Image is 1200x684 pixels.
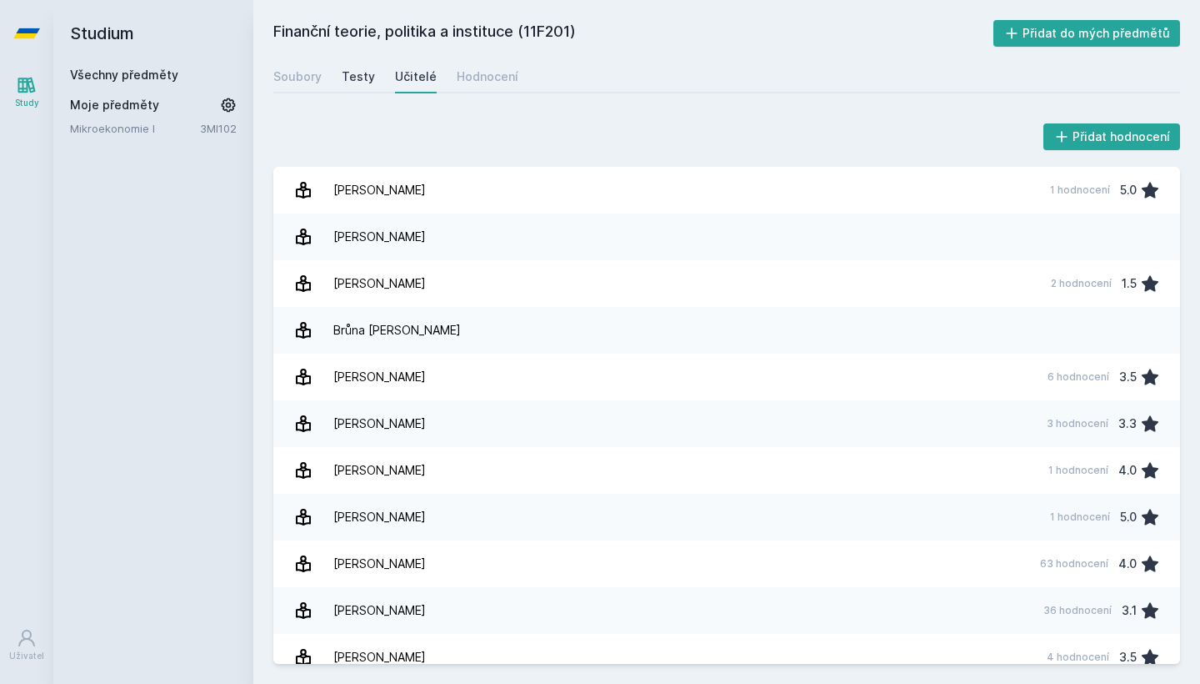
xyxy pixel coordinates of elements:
[333,454,426,487] div: [PERSON_NAME]
[333,641,426,674] div: [PERSON_NAME]
[333,174,426,207] div: [PERSON_NAME]
[273,494,1180,541] a: [PERSON_NAME] 1 hodnocení 5.0
[1050,510,1110,524] div: 1 hodnocení
[342,68,375,85] div: Testy
[333,360,426,394] div: [PERSON_NAME]
[9,650,44,662] div: Uživatel
[993,20,1181,47] button: Přidat do mých předmětů
[333,220,426,254] div: [PERSON_NAME]
[273,541,1180,587] a: [PERSON_NAME] 63 hodnocení 4.0
[1118,454,1137,487] div: 4.0
[1050,184,1110,197] div: 1 hodnocení
[273,587,1180,634] a: [PERSON_NAME] 36 hodnocení 3.1
[1047,370,1109,384] div: 6 hodnocení
[3,67,50,118] a: Study
[273,214,1180,260] a: [PERSON_NAME]
[457,68,518,85] div: Hodnocení
[333,314,461,347] div: Brůna [PERSON_NAME]
[273,260,1180,307] a: [PERSON_NAME] 2 hodnocení 1.5
[333,407,426,440] div: [PERSON_NAME]
[3,620,50,671] a: Uživatel
[70,97,159,113] span: Moje předměty
[15,97,39,109] div: Study
[200,122,237,135] a: 3MI102
[333,500,426,534] div: [PERSON_NAME]
[342,60,375,93] a: Testy
[1047,651,1109,664] div: 4 hodnocení
[333,267,426,300] div: [PERSON_NAME]
[333,547,426,581] div: [PERSON_NAME]
[1048,464,1108,477] div: 1 hodnocení
[1118,547,1137,581] div: 4.0
[1119,641,1137,674] div: 3.5
[273,400,1180,447] a: [PERSON_NAME] 3 hodnocení 3.3
[70,120,200,137] a: Mikroekonomie I
[1047,417,1108,430] div: 3 hodnocení
[70,68,178,82] a: Všechny předměty
[273,447,1180,494] a: [PERSON_NAME] 1 hodnocení 4.0
[395,68,437,85] div: Učitelé
[1120,174,1137,207] div: 5.0
[1051,277,1112,290] div: 2 hodnocení
[1122,267,1137,300] div: 1.5
[273,307,1180,354] a: Brůna [PERSON_NAME]
[273,634,1180,681] a: [PERSON_NAME] 4 hodnocení 3.5
[1122,594,1137,627] div: 3.1
[1120,500,1137,534] div: 5.0
[273,60,322,93] a: Soubory
[1043,123,1181,150] button: Přidat hodnocení
[1119,360,1137,394] div: 3.5
[457,60,518,93] a: Hodnocení
[395,60,437,93] a: Učitelé
[273,354,1180,400] a: [PERSON_NAME] 6 hodnocení 3.5
[333,594,426,627] div: [PERSON_NAME]
[1040,557,1108,571] div: 63 hodnocení
[273,68,322,85] div: Soubory
[273,20,993,47] h2: Finanční teorie, politika a instituce (11F201)
[273,167,1180,214] a: [PERSON_NAME] 1 hodnocení 5.0
[1118,407,1137,440] div: 3.3
[1043,604,1112,617] div: 36 hodnocení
